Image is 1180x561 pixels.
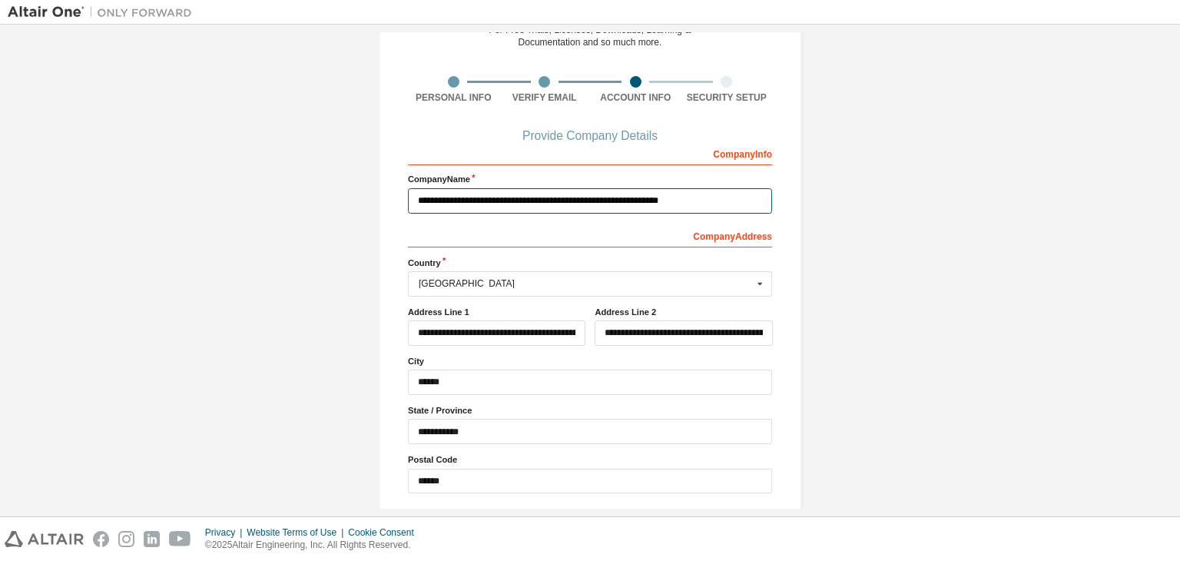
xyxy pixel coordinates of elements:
div: Company Info [408,141,772,165]
img: altair_logo.svg [5,531,84,547]
img: Altair One [8,5,200,20]
label: Country [408,257,772,269]
div: Verify Email [499,91,591,104]
div: Company Address [408,223,772,247]
label: City [408,355,772,367]
label: State / Province [408,404,772,417]
div: Privacy [205,526,247,539]
div: Personal Info [408,91,499,104]
img: facebook.svg [93,531,109,547]
div: Cookie Consent [348,526,423,539]
div: Provide Company Details [408,131,772,141]
label: Company Name [408,173,772,185]
img: linkedin.svg [144,531,160,547]
img: youtube.svg [169,531,191,547]
div: Account Info [590,91,681,104]
p: © 2025 Altair Engineering, Inc. All Rights Reserved. [205,539,423,552]
img: instagram.svg [118,531,134,547]
div: For Free Trials, Licenses, Downloads, Learning & Documentation and so much more. [489,24,691,48]
div: [GEOGRAPHIC_DATA] [419,279,753,288]
label: Address Line 2 [595,306,772,318]
div: Website Terms of Use [247,526,348,539]
div: Security Setup [681,91,773,104]
label: Address Line 1 [408,306,585,318]
label: Postal Code [408,453,772,466]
